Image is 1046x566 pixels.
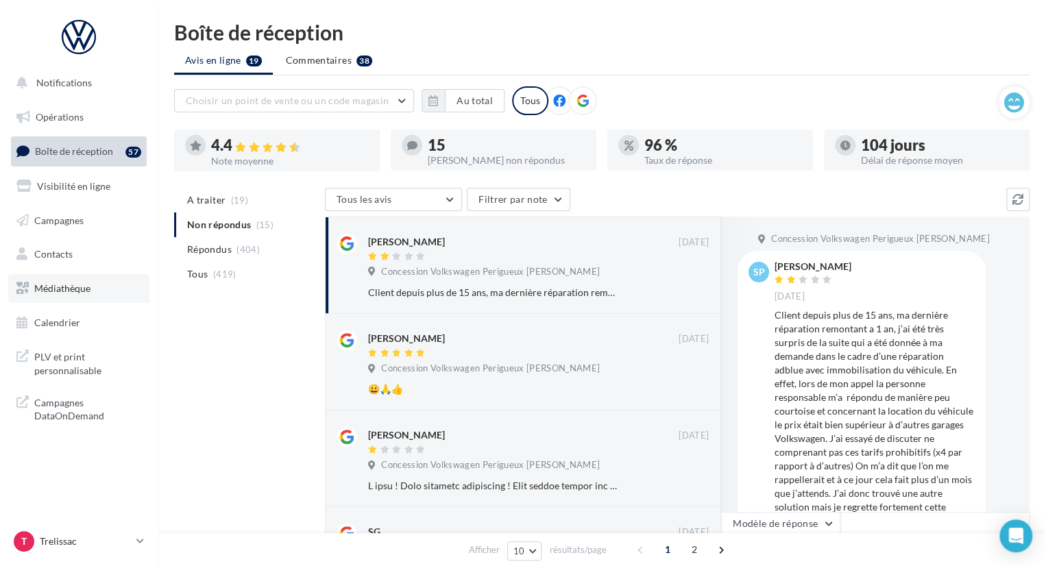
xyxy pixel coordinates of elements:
[368,428,445,442] div: [PERSON_NAME]
[679,430,709,442] span: [DATE]
[8,342,149,382] a: PLV et print personnalisable
[37,180,110,192] span: Visibilité en ligne
[679,333,709,345] span: [DATE]
[422,89,504,112] button: Au total
[8,240,149,269] a: Contacts
[368,235,445,249] div: [PERSON_NAME]
[775,262,851,271] div: [PERSON_NAME]
[381,266,600,278] span: Concession Volkswagen Perigueux [PERSON_NAME]
[467,188,570,211] button: Filtrer par note
[211,156,369,166] div: Note moyenne
[236,244,260,255] span: (404)
[174,89,414,112] button: Choisir un point de vente ou un code magasin
[428,156,585,165] div: [PERSON_NAME] non répondus
[35,145,113,157] span: Boîte de réception
[771,233,990,245] span: Concession Volkswagen Perigueux [PERSON_NAME]
[657,539,679,561] span: 1
[8,206,149,235] a: Campagnes
[644,156,802,165] div: Taux de réponse
[368,479,620,493] div: L ipsu ! Dolo sitametc adipiscing ! Elit seddoe tempor inc utla etdol. Ma aliquae admi v quisnost...
[861,138,1019,153] div: 104 jours
[213,269,236,280] span: (419)
[683,539,705,561] span: 2
[11,528,147,554] a: T Trelissac
[644,138,802,153] div: 96 %
[8,69,144,97] button: Notifications
[36,111,84,123] span: Opérations
[775,291,805,303] span: [DATE]
[187,193,226,207] span: A traiter
[753,265,765,279] span: sp
[187,243,232,256] span: Répondus
[125,147,141,158] div: 57
[8,388,149,428] a: Campagnes DataOnDemand
[186,95,389,106] span: Choisir un point de vente ou un code magasin
[21,534,27,548] span: T
[368,525,380,539] div: SG
[721,512,840,535] button: Modèle de réponse
[356,56,372,66] div: 38
[445,89,504,112] button: Au total
[861,156,1019,165] div: Délai de réponse moyen
[999,519,1032,552] div: Open Intercom Messenger
[34,393,141,423] span: Campagnes DataOnDemand
[8,172,149,201] a: Visibilité en ligne
[286,53,352,67] span: Commentaires
[679,526,709,539] span: [DATE]
[368,286,620,299] div: Client depuis plus de 15 ans, ma dernière réparation remontant a 1 an, j’ai été très surpris de l...
[507,541,542,561] button: 10
[368,382,620,396] div: 😀🙏👍
[428,138,585,153] div: 15
[34,317,80,328] span: Calendrier
[34,248,73,260] span: Contacts
[325,188,462,211] button: Tous les avis
[549,543,606,556] span: résultats/page
[174,22,1030,42] div: Boîte de réception
[368,332,445,345] div: [PERSON_NAME]
[231,195,248,206] span: (19)
[40,534,131,548] p: Trelissac
[512,86,548,115] div: Tous
[187,267,208,281] span: Tous
[34,282,90,294] span: Médiathèque
[381,362,600,375] span: Concession Volkswagen Perigueux [PERSON_NAME]
[8,136,149,166] a: Boîte de réception57
[337,193,392,205] span: Tous les avis
[8,103,149,132] a: Opérations
[513,545,525,556] span: 10
[8,308,149,337] a: Calendrier
[381,459,600,471] span: Concession Volkswagen Perigueux [PERSON_NAME]
[8,274,149,303] a: Médiathèque
[34,347,141,377] span: PLV et print personnalisable
[469,543,500,556] span: Afficher
[34,214,84,225] span: Campagnes
[36,77,92,88] span: Notifications
[679,236,709,249] span: [DATE]
[211,138,369,153] div: 4.4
